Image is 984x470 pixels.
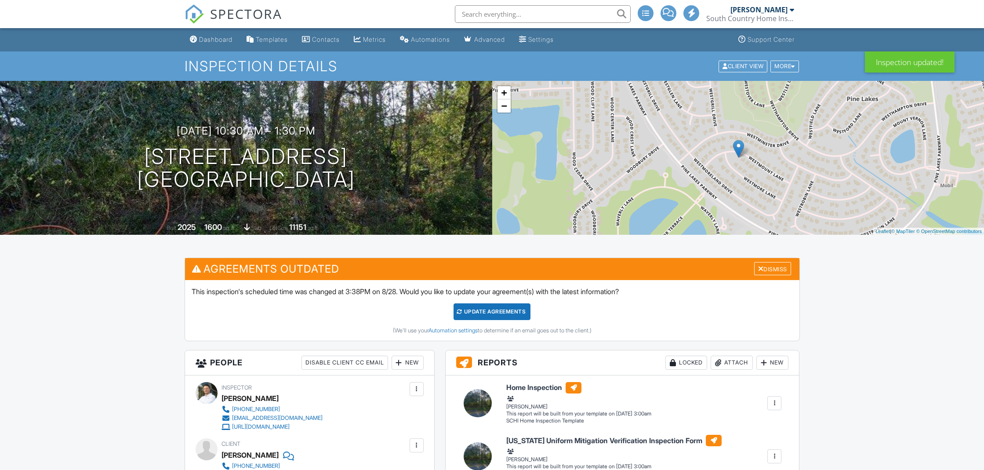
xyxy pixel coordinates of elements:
div: This report will be built from your template on [DATE] 3:00am [506,410,651,417]
div: Locked [665,356,707,370]
a: [EMAIL_ADDRESS][DOMAIN_NAME] [221,414,323,423]
a: Automation settings [428,327,478,334]
div: [EMAIL_ADDRESS][DOMAIN_NAME] [232,415,323,422]
div: Settings [528,36,554,43]
div: More [770,60,799,72]
img: The Best Home Inspection Software - Spectora [185,4,204,24]
span: Built [167,225,176,231]
div: Support Center [748,36,795,43]
div: Templates [256,36,288,43]
a: Support Center [735,32,798,48]
div: [PHONE_NUMBER] [232,463,280,470]
span: SPECTORA [210,4,282,23]
span: slab [251,225,261,231]
a: [PHONE_NUMBER] [221,405,323,414]
span: Inspector [221,384,252,391]
h6: [US_STATE] Uniform Mitigation Verification Inspection Form [506,435,722,446]
a: Zoom out [497,99,511,113]
div: Inspection updated! [865,51,955,73]
a: Leaflet [875,229,890,234]
div: This report will be built from your template on [DATE] 3:00am [506,463,722,470]
div: [PERSON_NAME] [506,394,651,410]
div: Update Agreements [454,303,530,320]
h6: Home Inspection [506,382,651,393]
div: [PERSON_NAME] [221,392,279,405]
a: Zoom in [497,86,511,99]
a: Advanced [461,32,508,48]
span: Lot Size [269,225,288,231]
a: SPECTORA [185,12,282,30]
div: SCHI Home Inspection Template [506,417,651,425]
div: Client View [719,60,767,72]
div: [PERSON_NAME] [221,448,279,462]
input: Search everything... [455,5,631,23]
a: Metrics [350,32,389,48]
div: Dashboard [199,36,232,43]
div: 1600 [204,222,222,232]
h3: Agreements Outdated [185,258,799,280]
div: Dismiss [754,262,791,276]
div: Metrics [363,36,386,43]
span: sq. ft. [223,225,236,231]
h3: People [185,350,434,375]
a: Settings [516,32,557,48]
div: 11151 [289,222,306,232]
div: Advanced [474,36,505,43]
span: Client [221,441,240,447]
div: | [873,228,984,235]
a: © OpenStreetMap contributors [916,229,982,234]
a: Templates [243,32,291,48]
h1: [STREET_ADDRESS] [GEOGRAPHIC_DATA] [137,145,355,192]
div: New [756,356,788,370]
div: Automations [411,36,450,43]
div: [PERSON_NAME] [506,447,722,463]
div: This inspection's scheduled time was changed at 3:38PM on 8/28. Would you like to update your agr... [185,280,799,341]
div: Disable Client CC Email [301,356,388,370]
div: (We'll use your to determine if an email goes out to the client.) [192,327,793,334]
a: Automations (Advanced) [396,32,454,48]
h3: [DATE] 10:30 am - 1:30 pm [177,125,316,137]
div: Contacts [312,36,340,43]
a: Contacts [298,32,343,48]
h1: Inspection Details [185,58,800,74]
div: 2025 [178,222,196,232]
h3: Reports [446,350,799,375]
a: [URL][DOMAIN_NAME] [221,423,323,431]
div: [PERSON_NAME] [730,5,788,14]
span: sq.ft. [308,225,319,231]
a: © MapTiler [891,229,915,234]
a: Client View [718,62,770,69]
div: [URL][DOMAIN_NAME] [232,423,290,430]
div: South Country Home Inspections, Inc. [706,14,794,23]
div: New [392,356,424,370]
div: [PHONE_NUMBER] [232,406,280,413]
div: Attach [711,356,753,370]
a: Dashboard [186,32,236,48]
